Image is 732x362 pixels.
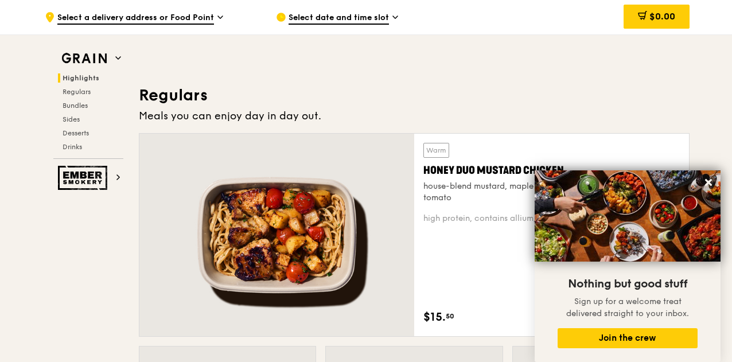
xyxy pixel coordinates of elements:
[58,166,111,190] img: Ember Smokery web logo
[63,88,91,96] span: Regulars
[446,312,454,321] span: 50
[699,173,718,192] button: Close
[423,309,446,326] span: $15.
[63,74,99,82] span: Highlights
[63,102,88,110] span: Bundles
[63,115,80,123] span: Sides
[57,12,214,25] span: Select a delivery address or Food Point
[423,143,449,158] div: Warm
[423,181,680,204] div: house-blend mustard, maple soy baked potato, linguine, cherry tomato
[535,170,721,262] img: DSC07876-Edit02-Large.jpeg
[649,11,675,22] span: $0.00
[558,328,698,348] button: Join the crew
[63,143,82,151] span: Drinks
[139,85,690,106] h3: Regulars
[63,129,89,137] span: Desserts
[568,277,687,291] span: Nothing but good stuff
[566,297,689,318] span: Sign up for a welcome treat delivered straight to your inbox.
[423,213,680,224] div: high protein, contains allium, soy, wheat
[139,108,690,124] div: Meals you can enjoy day in day out.
[423,162,680,178] div: Honey Duo Mustard Chicken
[289,12,389,25] span: Select date and time slot
[58,48,111,69] img: Grain web logo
